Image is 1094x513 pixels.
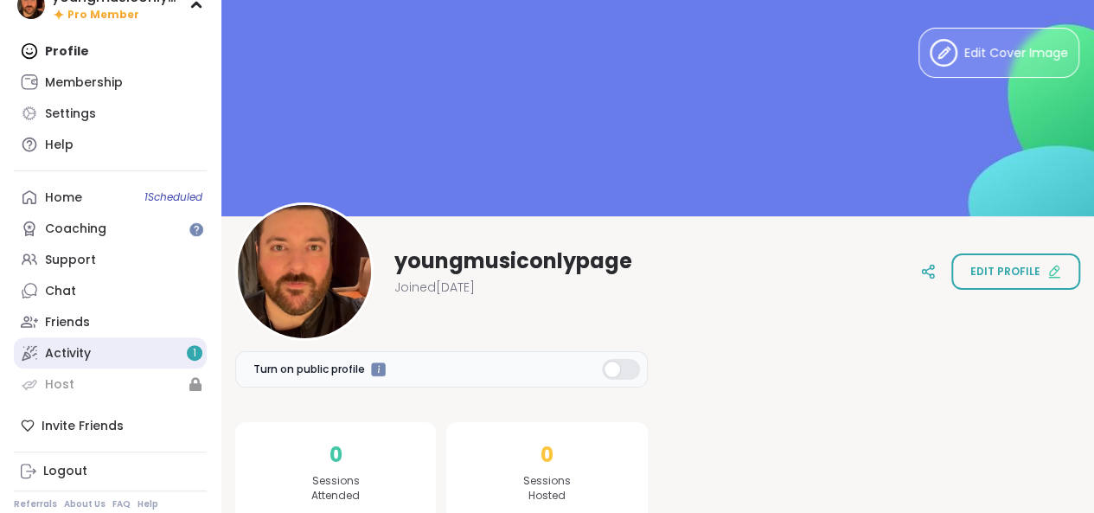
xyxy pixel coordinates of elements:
button: Edit profile [951,253,1080,290]
span: Sessions Attended [311,474,360,503]
div: Invite Friends [14,410,207,441]
span: youngmusiconlypage [394,247,632,275]
a: Membership [14,67,207,98]
iframe: Spotlight [189,222,203,236]
a: Support [14,244,207,275]
span: Sessions Hosted [523,474,571,503]
a: Logout [14,456,207,487]
span: Joined [DATE] [394,279,475,296]
span: Edit Cover Image [964,44,1068,62]
div: Membership [45,74,123,92]
a: FAQ [112,498,131,510]
span: 1 Scheduled [144,190,202,204]
div: Home [45,189,82,207]
div: Support [45,252,96,269]
span: Pro Member [67,8,139,22]
div: Help [45,137,74,154]
div: Friends [45,314,90,331]
a: Help [14,129,207,160]
a: Coaching [14,213,207,244]
a: Chat [14,275,207,306]
a: About Us [64,498,106,510]
img: youngmusiconlypage [238,205,371,338]
div: Settings [45,106,96,123]
div: Logout [43,463,87,480]
a: Host [14,369,207,400]
a: Friends [14,306,207,337]
a: Home1Scheduled [14,182,207,213]
a: Activity1 [14,337,207,369]
div: Host [45,376,74,394]
span: Turn on public profile [253,362,365,377]
div: Chat [45,283,76,300]
span: Edit profile [970,264,1040,279]
button: Edit Cover Image [918,28,1079,78]
span: 1 [193,346,196,361]
a: Settings [14,98,207,129]
a: Referrals [14,498,57,510]
iframe: Spotlight [371,362,386,377]
span: 0 [329,439,342,471]
div: Activity [45,345,91,362]
div: Coaching [45,221,106,238]
a: Help [138,498,158,510]
span: 0 [541,439,553,471]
